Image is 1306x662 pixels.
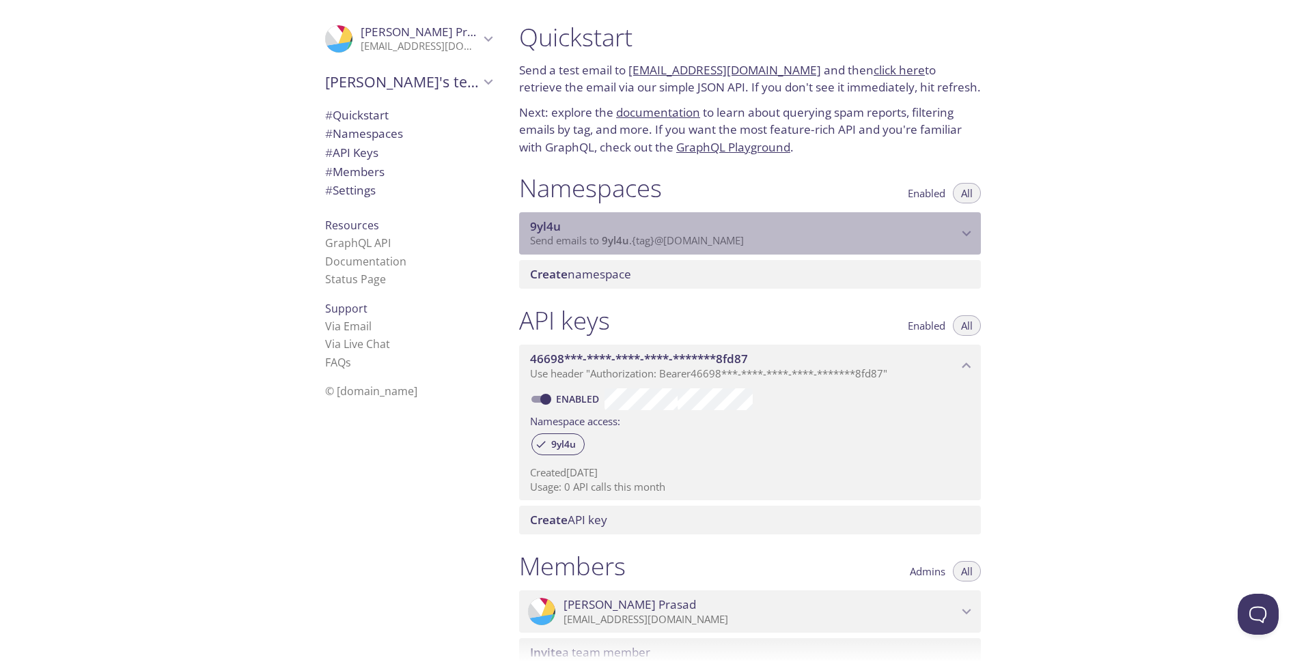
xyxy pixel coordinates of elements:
span: [PERSON_NAME] Prasad [361,24,493,40]
span: 9yl4u [543,438,584,450]
a: Via Live Chat [325,336,390,351]
span: s [346,355,351,370]
div: Create namespace [519,260,981,289]
h1: Members [519,551,626,581]
div: GIRI Prasad [519,590,981,633]
button: All [953,183,981,203]
span: Support [325,301,367,316]
span: # [325,164,333,179]
span: Quickstart [325,107,389,123]
h1: Namespaces [519,173,662,203]
span: API Keys [325,145,378,160]
button: Enabled [900,315,954,336]
button: All [953,561,981,581]
span: # [325,107,333,123]
div: 9yl4u namespace [519,212,981,255]
div: GIRI's team [314,64,503,100]
h1: API keys [519,305,610,336]
span: Create [530,512,568,528]
span: [PERSON_NAME]'s team [325,72,480,91]
a: FAQ [325,355,351,370]
iframe: Help Scout Beacon - Open [1238,594,1279,635]
p: Send a test email to and then to retrieve the email via our simple JSON API. If you don't see it ... [519,61,981,96]
div: Quickstart [314,106,503,125]
span: Send emails to . {tag} @[DOMAIN_NAME] [530,233,744,247]
span: API key [530,512,607,528]
span: # [325,145,333,160]
div: Namespaces [314,124,503,143]
h1: Quickstart [519,22,981,53]
a: documentation [616,104,700,120]
span: 9yl4u [530,218,561,234]
p: [EMAIL_ADDRESS][DOMAIN_NAME] [564,613,958,627]
p: [EMAIL_ADDRESS][DOMAIN_NAME] [361,40,480,53]
button: Enabled [900,183,954,203]
div: API Keys [314,143,503,162]
div: 9yl4u [531,433,585,455]
div: GIRI Prasad [314,16,503,61]
a: Documentation [325,254,406,269]
span: namespace [530,266,631,282]
span: 9yl4u [602,233,629,247]
label: Namespace access: [530,410,620,430]
a: [EMAIL_ADDRESS][DOMAIN_NAME] [628,62,821,78]
p: Usage: 0 API calls this month [530,480,970,494]
p: Next: explore the to learn about querying spam reports, filtering emails by tag, and more. If you... [519,104,981,156]
span: # [325,182,333,198]
span: Members [325,164,385,179]
span: Create [530,266,568,282]
button: All [953,315,981,336]
span: Resources [325,218,379,233]
a: Enabled [554,392,605,405]
div: Team Settings [314,181,503,200]
span: © [DOMAIN_NAME] [325,384,417,399]
a: Status Page [325,272,386,287]
span: Namespaces [325,126,403,141]
a: GraphQL Playground [676,139,790,155]
a: GraphQL API [325,235,391,250]
div: Create API Key [519,506,981,534]
p: Created [DATE] [530,465,970,480]
a: Via Email [325,319,372,334]
button: Admins [902,561,954,581]
div: Members [314,162,503,182]
span: Settings [325,182,376,198]
span: # [325,126,333,141]
a: click here [874,62,925,78]
span: [PERSON_NAME] Prasad [564,597,696,612]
